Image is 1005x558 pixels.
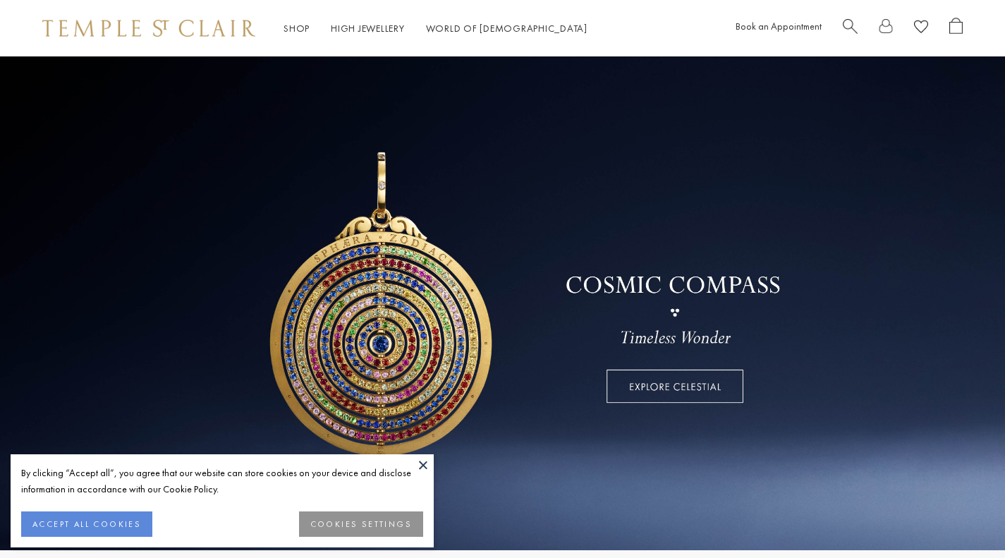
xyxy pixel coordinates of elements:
nav: Main navigation [284,20,587,37]
img: Temple St. Clair [42,20,255,37]
a: World of [DEMOGRAPHIC_DATA]World of [DEMOGRAPHIC_DATA] [426,22,587,35]
a: Book an Appointment [736,20,822,32]
a: ShopShop [284,22,310,35]
a: High JewelleryHigh Jewellery [331,22,405,35]
iframe: Gorgias live chat messenger [934,492,991,544]
a: Search [843,18,858,40]
a: Open Shopping Bag [949,18,963,40]
button: ACCEPT ALL COOKIES [21,511,152,537]
button: COOKIES SETTINGS [299,511,423,537]
div: By clicking “Accept all”, you agree that our website can store cookies on your device and disclos... [21,465,423,497]
a: View Wishlist [914,18,928,40]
